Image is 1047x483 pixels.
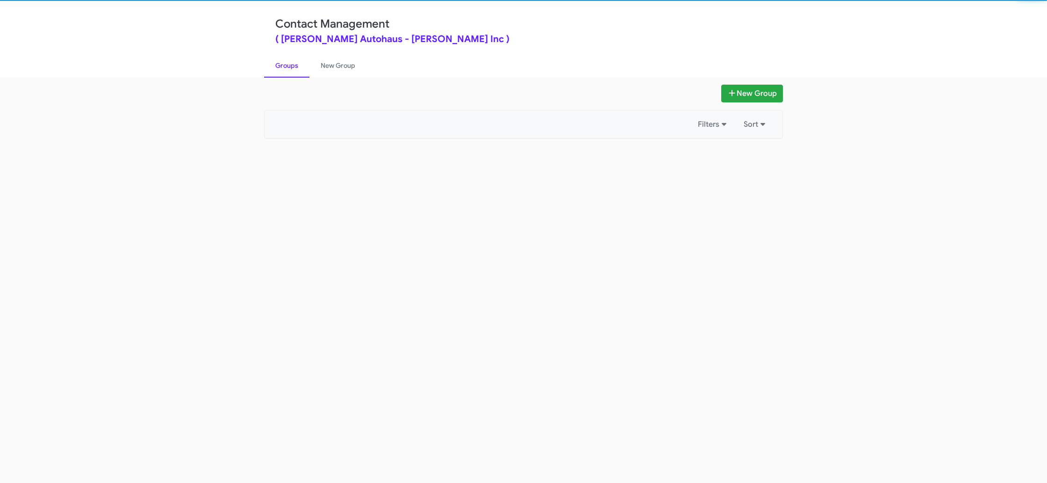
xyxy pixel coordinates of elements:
[721,85,783,102] button: New Group
[275,35,772,44] div: ( [PERSON_NAME] Autohaus - [PERSON_NAME] Inc )
[309,53,366,78] a: New Group
[692,116,734,133] button: Filters
[264,53,309,78] a: Groups
[738,116,773,133] button: Sort
[275,17,389,31] a: Contact Management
